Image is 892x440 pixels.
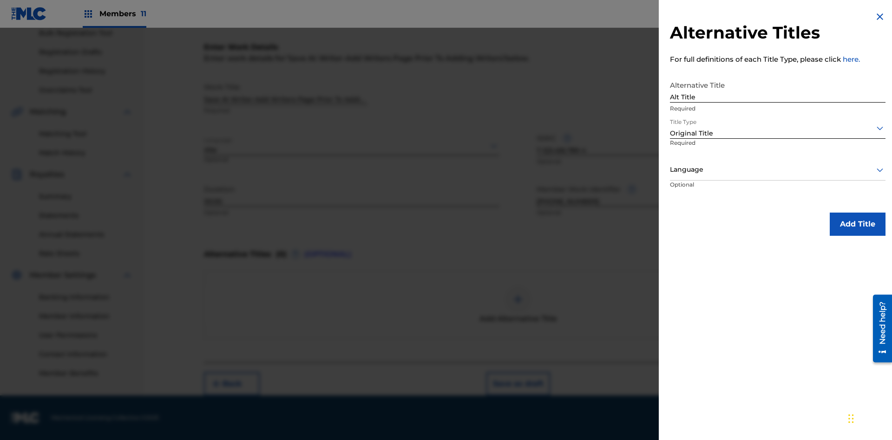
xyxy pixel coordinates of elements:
[83,8,94,19] img: Top Rightsholders
[866,291,892,367] iframe: Resource Center
[830,213,885,236] button: Add Title
[848,405,854,433] div: Drag
[11,7,47,20] img: MLC Logo
[141,9,146,18] span: 11
[670,104,885,113] p: Required
[846,395,892,440] iframe: Chat Widget
[670,54,885,65] p: For full definitions of each Title Type, please click
[670,22,885,43] h2: Alternative Titles
[670,181,740,201] p: Optional
[843,55,860,64] a: here.
[670,139,739,160] p: Required
[99,8,146,19] span: Members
